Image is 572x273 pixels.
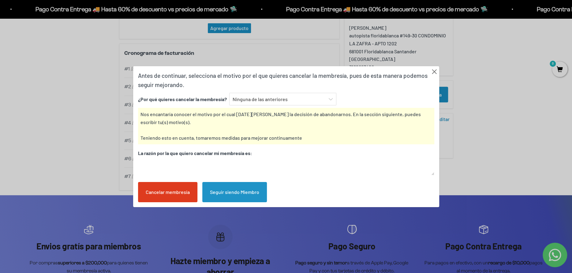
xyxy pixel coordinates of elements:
span: La razón por la que quiero cancelar mi membresía es: [138,150,252,156]
span: ¿Por qué quieres cancelar la membresía? [138,96,227,102]
div: Nos encantaría conocer el motivo por el cual [DATE][PERSON_NAME] la decisión de abandonarnos. En ... [138,108,434,144]
div: Cancelar membresía [138,182,197,202]
div: Seguir siendo Miembro [202,182,267,202]
div: Antes de continuar, selecciona el motivo por el que quieres cancelar la membresía, pues de esta m... [138,71,434,89]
